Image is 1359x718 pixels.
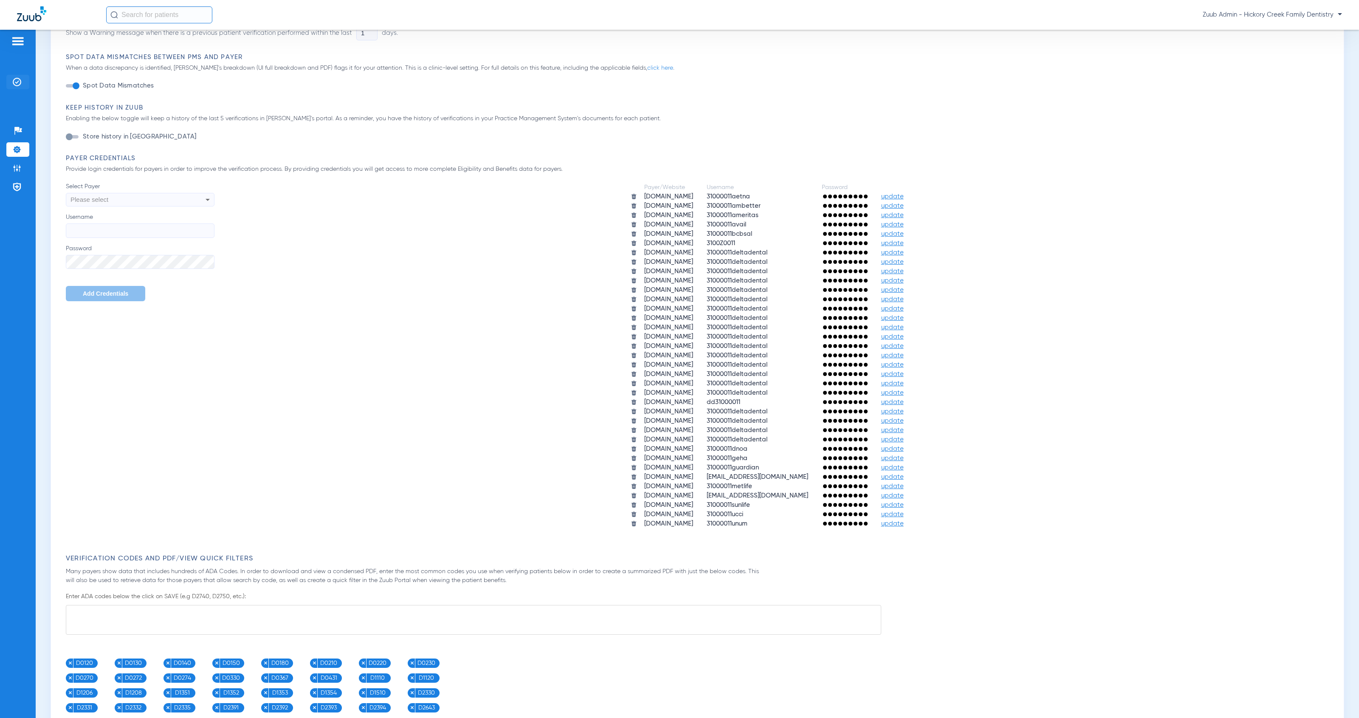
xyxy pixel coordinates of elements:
[66,114,1333,123] p: Enabling the below toggle will keep a history of the last 5 verifications in [PERSON_NAME]'s port...
[707,380,767,387] span: 31000011deltadental
[707,277,767,284] span: 31000011deltadental
[269,673,291,683] span: D0367
[881,221,904,228] span: update
[631,436,637,443] img: trash.svg
[66,592,1333,601] p: Enter ADA codes below the click on SAVE (e.g D2740, D2750, etc.):
[631,474,637,480] img: trash.svg
[122,703,144,712] span: D2332
[707,520,747,527] span: 31000011unum
[220,673,242,683] span: D0330
[631,296,637,302] img: trash.svg
[638,239,699,248] td: [DOMAIN_NAME]
[66,154,1333,163] h3: Payer Credentials
[367,688,389,698] span: D1510
[166,676,170,680] img: x.svg
[631,305,637,312] img: trash.svg
[171,673,193,683] span: D0274
[631,483,637,489] img: trash.svg
[318,673,340,683] span: D0431
[73,673,96,683] span: D0270
[73,688,96,698] span: D1206
[707,446,747,452] span: 31000011dnoa
[66,567,763,585] p: Many payers show data that includes hundreds of ADA Codes. In order to download and view a conden...
[881,399,904,405] span: update
[881,203,904,209] span: update
[631,352,637,359] img: trash.svg
[312,705,317,710] img: x.svg
[166,690,170,695] img: x.svg
[638,492,699,500] td: [DOMAIN_NAME]
[631,324,637,331] img: trash.svg
[214,676,219,680] img: x.svg
[263,690,268,695] img: x.svg
[70,196,108,203] span: Please select
[68,690,73,695] img: x.svg
[707,418,767,424] span: 31000011deltadental
[631,212,637,218] img: trash.svg
[881,380,904,387] span: update
[638,258,699,266] td: [DOMAIN_NAME]
[631,334,637,340] img: trash.svg
[707,371,767,377] span: 31000011deltadental
[700,183,815,192] td: Username
[631,427,637,433] img: trash.svg
[881,483,904,489] span: update
[269,703,291,712] span: D2392
[881,371,904,377] span: update
[122,673,144,683] span: D0272
[638,202,699,210] td: [DOMAIN_NAME]
[707,511,743,517] span: 31000011ucci
[263,705,268,710] img: x.svg
[631,277,637,284] img: trash.svg
[312,690,317,695] img: x.svg
[361,661,366,665] img: x.svg
[631,268,637,274] img: trash.svg
[171,688,193,698] span: D1351
[638,407,699,416] td: [DOMAIN_NAME]
[881,212,904,218] span: update
[638,220,699,229] td: [DOMAIN_NAME]
[638,351,699,360] td: [DOMAIN_NAME]
[312,676,317,680] img: x.svg
[117,661,121,665] img: x.svg
[631,362,637,368] img: trash.svg
[638,277,699,285] td: [DOMAIN_NAME]
[638,379,699,388] td: [DOMAIN_NAME]
[881,511,904,517] span: update
[638,305,699,313] td: [DOMAIN_NAME]
[881,277,904,284] span: update
[171,703,193,712] span: D2335
[881,474,904,480] span: update
[881,315,904,321] span: update
[66,213,214,238] label: Username
[707,399,740,405] span: dd31000011
[881,287,904,293] span: update
[214,661,219,665] img: x.svg
[707,502,750,508] span: 31000011sunlife
[881,193,904,200] span: update
[122,688,144,698] span: D1208
[707,362,767,368] span: 31000011deltadental
[361,676,366,680] img: x.svg
[638,510,699,519] td: [DOMAIN_NAME]
[410,661,414,665] img: x.svg
[66,255,214,269] input: Password
[638,482,699,491] td: [DOMAIN_NAME]
[881,305,904,312] span: update
[638,426,699,435] td: [DOMAIN_NAME]
[631,446,637,452] img: trash.svg
[707,455,747,461] span: 31000011geha
[881,520,904,527] span: update
[647,65,673,71] a: click here
[881,436,904,443] span: update
[707,492,808,499] span: [EMAIL_ADDRESS][DOMAIN_NAME]
[68,661,73,665] img: x.svg
[73,703,96,712] span: D2331
[214,690,219,695] img: x.svg
[631,390,637,396] img: trash.svg
[415,703,437,712] span: D2643
[638,211,699,220] td: [DOMAIN_NAME]
[631,343,637,349] img: trash.svg
[638,342,699,351] td: [DOMAIN_NAME]
[881,446,904,452] span: update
